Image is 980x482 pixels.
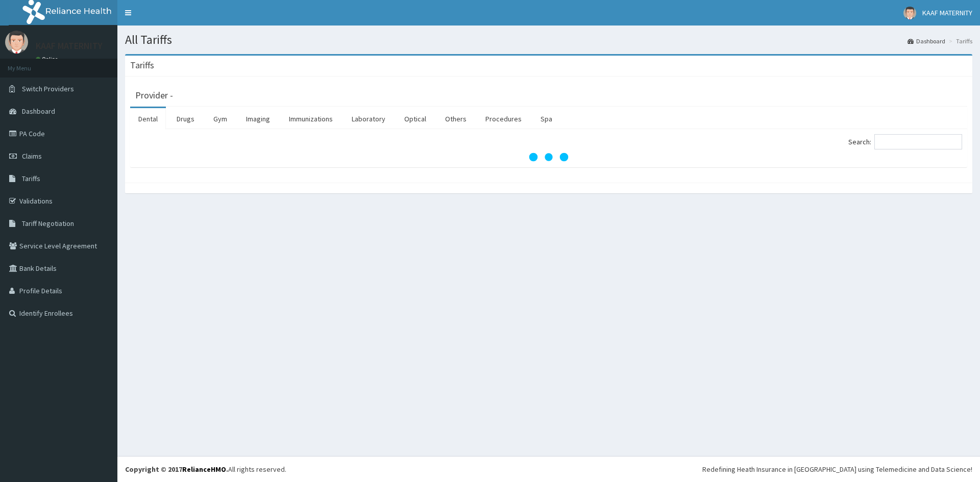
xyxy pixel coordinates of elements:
[22,174,40,183] span: Tariffs
[182,465,226,474] a: RelianceHMO
[903,7,916,19] img: User Image
[528,137,569,177] svg: audio-loading
[125,465,228,474] strong: Copyright © 2017 .
[437,108,475,130] a: Others
[281,108,341,130] a: Immunizations
[135,91,173,100] h3: Provider -
[125,33,972,46] h1: All Tariffs
[5,31,28,54] img: User Image
[396,108,434,130] a: Optical
[130,108,166,130] a: Dental
[477,108,530,130] a: Procedures
[130,61,154,70] h3: Tariffs
[908,37,945,45] a: Dashboard
[205,108,235,130] a: Gym
[36,56,60,63] a: Online
[168,108,203,130] a: Drugs
[702,464,972,474] div: Redefining Heath Insurance in [GEOGRAPHIC_DATA] using Telemedicine and Data Science!
[848,134,962,149] label: Search:
[22,219,74,228] span: Tariff Negotiation
[22,151,42,161] span: Claims
[946,37,972,45] li: Tariffs
[22,107,55,116] span: Dashboard
[874,134,962,149] input: Search:
[532,108,560,130] a: Spa
[344,108,394,130] a: Laboratory
[922,8,972,17] span: KAAF MATERNITY
[22,84,74,93] span: Switch Providers
[238,108,278,130] a: Imaging
[36,41,103,50] p: KAAF MATERNITY
[117,456,980,482] footer: All rights reserved.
